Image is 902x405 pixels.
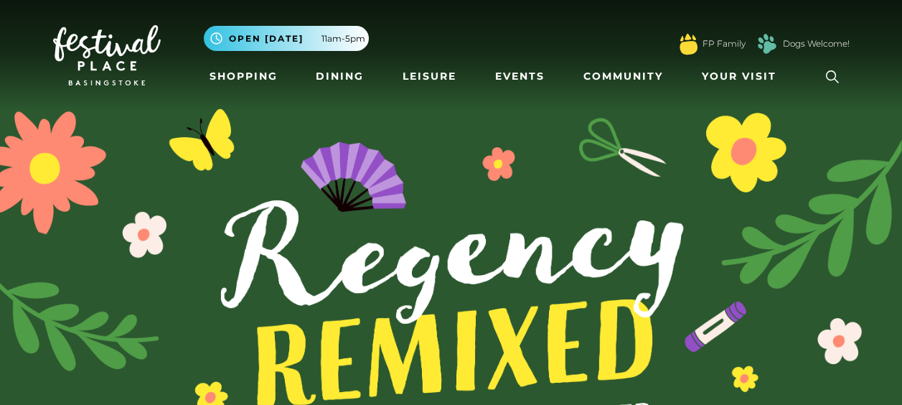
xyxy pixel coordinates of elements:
[696,63,789,90] a: Your Visit
[310,63,370,90] a: Dining
[783,37,850,50] a: Dogs Welcome!
[53,25,161,85] img: Festival Place Logo
[204,26,369,51] button: Open [DATE] 11am-5pm
[578,63,669,90] a: Community
[204,63,283,90] a: Shopping
[489,63,550,90] a: Events
[702,69,776,84] span: Your Visit
[397,63,462,90] a: Leisure
[229,32,304,45] span: Open [DATE]
[321,32,365,45] span: 11am-5pm
[703,37,746,50] a: FP Family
